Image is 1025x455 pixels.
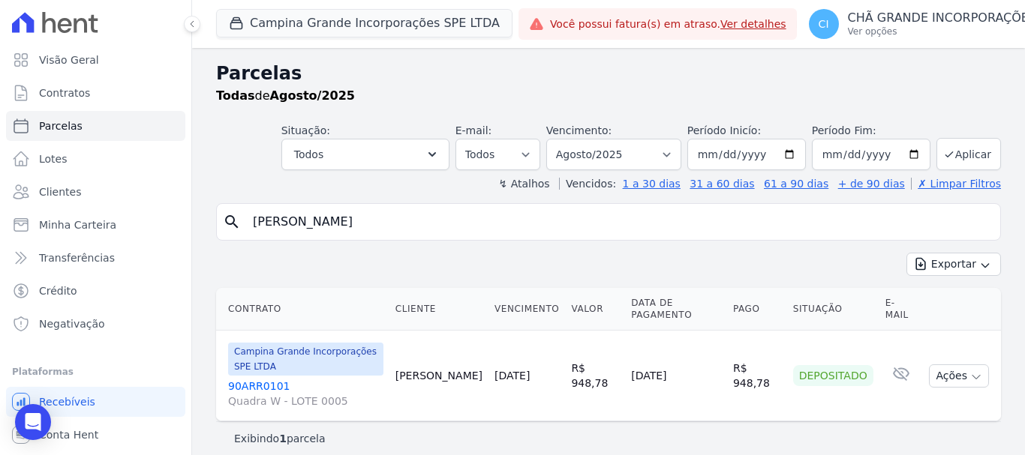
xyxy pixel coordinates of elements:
th: Cliente [389,288,488,331]
a: Crédito [6,276,185,306]
a: [DATE] [494,370,530,382]
a: Ver detalhes [720,18,786,30]
th: Data de Pagamento [625,288,727,331]
div: Plataformas [12,363,179,381]
div: Open Intercom Messenger [15,404,51,440]
span: Todos [294,145,323,163]
a: ✗ Limpar Filtros [911,178,1001,190]
span: Conta Hent [39,427,98,442]
a: 31 a 60 dias [690,178,754,190]
span: Transferências [39,250,115,265]
a: + de 90 dias [838,178,905,190]
label: Período Inicío: [687,124,761,136]
span: Visão Geral [39,52,99,67]
span: Crédito [39,283,77,298]
span: Recebíveis [39,394,95,409]
span: Quadra W - LOTE 0005 [228,394,383,409]
label: Situação: [281,124,330,136]
a: Parcelas [6,111,185,141]
i: search [223,213,241,231]
span: Campina Grande Incorporações SPE LTDA [228,343,383,376]
a: Minha Carteira [6,210,185,240]
p: de [216,87,355,105]
th: E-mail [879,288,924,331]
td: [DATE] [625,331,727,421]
a: 90ARR0101Quadra W - LOTE 0005 [228,379,383,409]
span: Clientes [39,184,81,199]
th: Pago [727,288,787,331]
label: Vencidos: [559,178,616,190]
a: 1 a 30 dias [623,178,681,190]
button: Todos [281,139,449,170]
a: 61 a 90 dias [764,178,828,190]
button: Campina Grande Incorporações SPE LTDA [216,9,512,37]
span: Você possui fatura(s) em atraso. [550,16,786,32]
td: R$ 948,78 [727,331,787,421]
b: 1 [279,433,287,445]
span: Lotes [39,151,68,166]
span: Minha Carteira [39,217,116,232]
span: CI [819,19,829,29]
p: Exibindo parcela [234,431,326,446]
label: Período Fim: [812,123,930,139]
a: Clientes [6,177,185,207]
a: Lotes [6,144,185,174]
div: Depositado [793,365,873,386]
th: Valor [565,288,625,331]
th: Contrato [216,288,389,331]
h2: Parcelas [216,60,1001,87]
button: Aplicar [936,138,1001,170]
td: R$ 948,78 [565,331,625,421]
a: Recebíveis [6,387,185,417]
a: Visão Geral [6,45,185,75]
label: E-mail: [455,124,492,136]
input: Buscar por nome do lote ou do cliente [244,207,994,237]
a: Contratos [6,78,185,108]
span: Parcelas [39,118,83,133]
strong: Agosto/2025 [270,88,355,103]
td: [PERSON_NAME] [389,331,488,421]
span: Negativação [39,316,105,331]
label: Vencimento: [546,124,612,136]
th: Vencimento [488,288,565,331]
th: Situação [787,288,879,331]
a: Conta Hent [6,420,185,450]
span: Contratos [39,85,90,100]
label: ↯ Atalhos [498,178,549,190]
a: Transferências [6,243,185,273]
a: Negativação [6,309,185,339]
button: Ações [929,364,989,388]
strong: Todas [216,88,255,103]
button: Exportar [906,253,1001,276]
